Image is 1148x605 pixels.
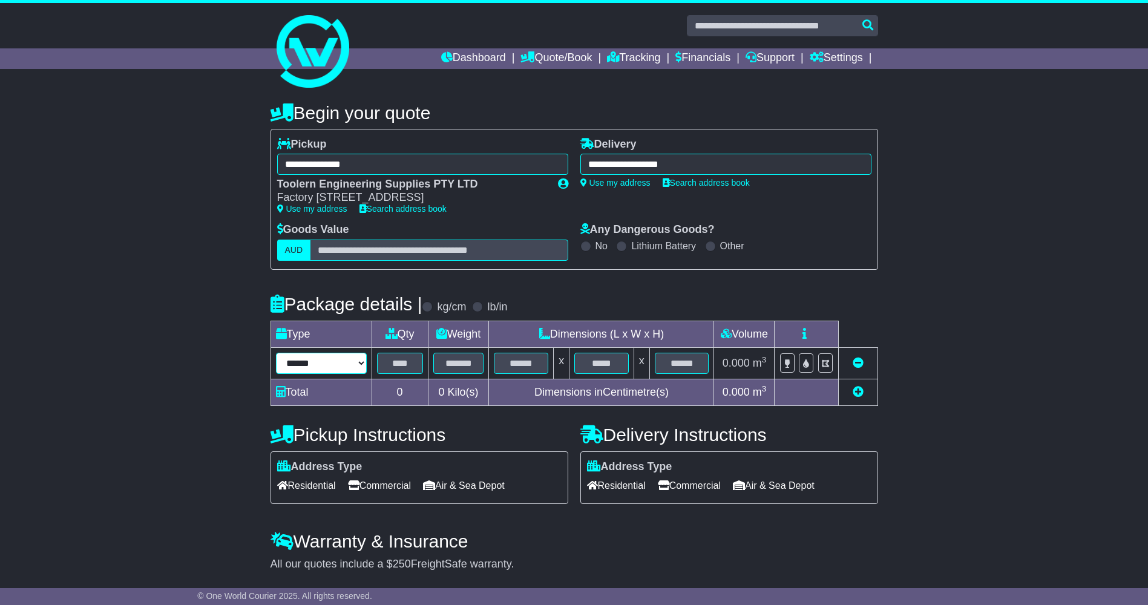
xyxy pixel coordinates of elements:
td: Kilo(s) [428,379,489,405]
a: Tracking [607,48,660,69]
td: Total [271,379,372,405]
span: Commercial [658,476,721,495]
a: Remove this item [853,357,864,369]
h4: Begin your quote [271,103,878,123]
a: Add new item [853,386,864,398]
a: Quote/Book [520,48,592,69]
td: Dimensions in Centimetre(s) [489,379,714,405]
label: Address Type [587,460,672,474]
span: 250 [393,558,411,570]
td: Qty [372,321,428,347]
td: Type [271,321,372,347]
td: Dimensions (L x W x H) [489,321,714,347]
span: Commercial [348,476,411,495]
label: Lithium Battery [631,240,696,252]
a: Search address book [663,178,750,188]
span: m [753,386,767,398]
label: lb/in [487,301,507,314]
label: Pickup [277,138,327,151]
span: © One World Courier 2025. All rights reserved. [197,591,372,601]
sup: 3 [762,384,767,393]
h4: Package details | [271,294,422,314]
td: 0 [372,379,428,405]
div: Factory [STREET_ADDRESS] [277,191,546,204]
span: 0.000 [723,357,750,369]
span: Residential [587,476,646,495]
td: x [634,347,649,379]
td: Volume [714,321,775,347]
a: Use my address [580,178,651,188]
span: Air & Sea Depot [733,476,815,495]
label: AUD [277,240,311,261]
h4: Delivery Instructions [580,425,878,445]
td: Weight [428,321,489,347]
span: 0.000 [723,386,750,398]
a: Financials [675,48,730,69]
label: Address Type [277,460,362,474]
span: 0 [438,386,444,398]
label: Other [720,240,744,252]
h4: Warranty & Insurance [271,531,878,551]
a: Search address book [359,204,447,214]
sup: 3 [762,355,767,364]
a: Use my address [277,204,347,214]
td: x [554,347,569,379]
div: All our quotes include a $ FreightSafe warranty. [271,558,878,571]
a: Support [746,48,795,69]
label: No [595,240,608,252]
div: Toolern Engineering Supplies PTY LTD [277,178,546,191]
a: Dashboard [441,48,506,69]
a: Settings [810,48,863,69]
label: kg/cm [437,301,466,314]
label: Delivery [580,138,637,151]
span: Residential [277,476,336,495]
label: Any Dangerous Goods? [580,223,715,237]
span: m [753,357,767,369]
label: Goods Value [277,223,349,237]
h4: Pickup Instructions [271,425,568,445]
span: Air & Sea Depot [423,476,505,495]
